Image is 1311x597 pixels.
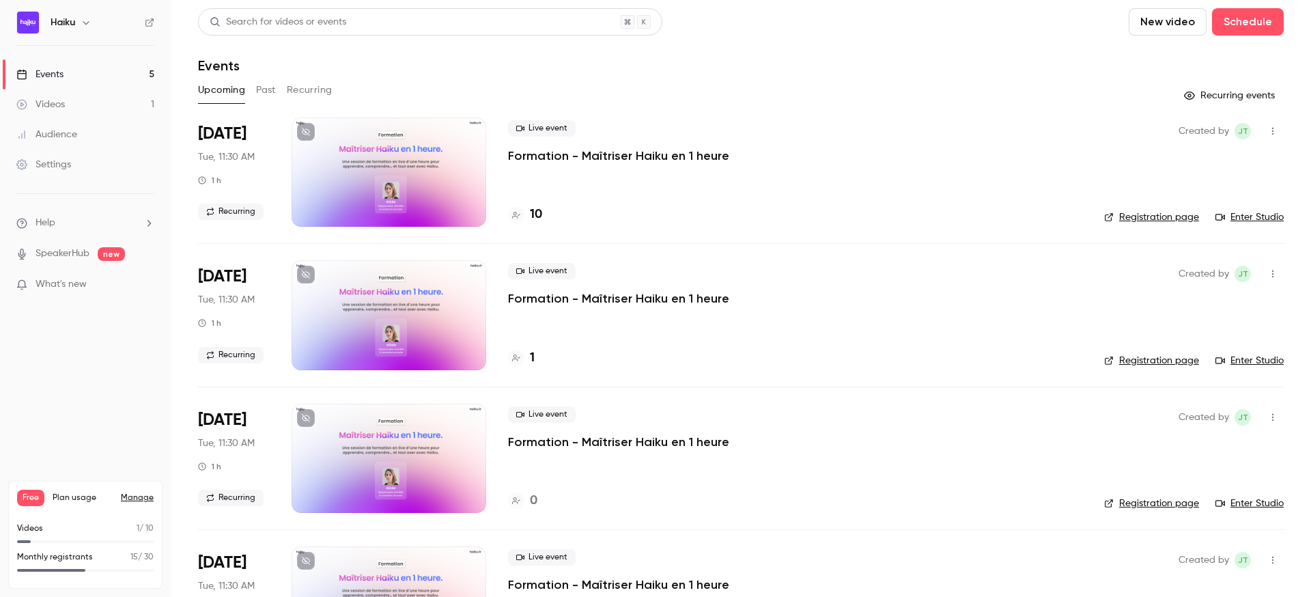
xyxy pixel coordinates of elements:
[198,461,221,472] div: 1 h
[198,204,264,220] span: Recurring
[508,148,729,164] a: Formation - Maîtriser Haiku en 1 heure
[17,490,44,506] span: Free
[210,15,346,29] div: Search for videos or events
[198,266,246,288] span: [DATE]
[1104,210,1199,224] a: Registration page
[1238,409,1248,426] span: jT
[198,79,245,101] button: Upcoming
[530,349,535,367] h4: 1
[16,216,154,230] li: help-dropdown-opener
[16,158,71,171] div: Settings
[1179,266,1229,282] span: Created by
[16,128,77,141] div: Audience
[1179,409,1229,426] span: Created by
[508,120,576,137] span: Live event
[1238,552,1248,568] span: jT
[137,523,154,535] p: / 10
[36,216,55,230] span: Help
[198,57,240,74] h1: Events
[137,525,139,533] span: 1
[198,123,246,145] span: [DATE]
[198,409,246,431] span: [DATE]
[1129,8,1207,36] button: New video
[508,434,729,450] a: Formation - Maîtriser Haiku en 1 heure
[1238,123,1248,139] span: jT
[36,247,89,261] a: SpeakerHub
[508,263,576,279] span: Live event
[1179,123,1229,139] span: Created by
[198,579,255,593] span: Tue, 11:30 AM
[198,347,264,363] span: Recurring
[508,290,729,307] a: Formation - Maîtriser Haiku en 1 heure
[1235,409,1251,426] span: jean Touzet
[287,79,333,101] button: Recurring
[1235,123,1251,139] span: jean Touzet
[198,260,270,370] div: Aug 19 Tue, 11:30 AM (Europe/Paris)
[130,553,138,561] span: 15
[51,16,75,29] h6: Haiku
[1104,354,1199,367] a: Registration page
[508,577,729,593] a: Formation - Maîtriser Haiku en 1 heure
[1104,497,1199,510] a: Registration page
[130,551,154,564] p: / 30
[53,492,113,503] span: Plan usage
[16,68,64,81] div: Events
[1178,85,1284,107] button: Recurring events
[1215,354,1284,367] a: Enter Studio
[508,349,535,367] a: 1
[36,277,87,292] span: What's new
[16,98,65,111] div: Videos
[508,206,542,224] a: 10
[198,436,255,450] span: Tue, 11:30 AM
[98,247,125,261] span: new
[1212,8,1284,36] button: Schedule
[198,490,264,506] span: Recurring
[198,318,221,329] div: 1 h
[17,551,93,564] p: Monthly registrants
[530,492,537,510] h4: 0
[256,79,276,101] button: Past
[508,492,537,510] a: 0
[198,175,221,186] div: 1 h
[17,523,43,535] p: Videos
[1215,497,1284,510] a: Enter Studio
[198,552,246,574] span: [DATE]
[198,404,270,513] div: Aug 26 Tue, 11:30 AM (Europe/Paris)
[1179,552,1229,568] span: Created by
[121,492,154,503] a: Manage
[17,12,39,33] img: Haiku
[1238,266,1248,282] span: jT
[198,150,255,164] span: Tue, 11:30 AM
[198,117,270,227] div: Aug 12 Tue, 11:30 AM (Europe/Paris)
[508,549,576,566] span: Live event
[1215,210,1284,224] a: Enter Studio
[1235,266,1251,282] span: jean Touzet
[198,293,255,307] span: Tue, 11:30 AM
[508,406,576,423] span: Live event
[1235,552,1251,568] span: jean Touzet
[530,206,542,224] h4: 10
